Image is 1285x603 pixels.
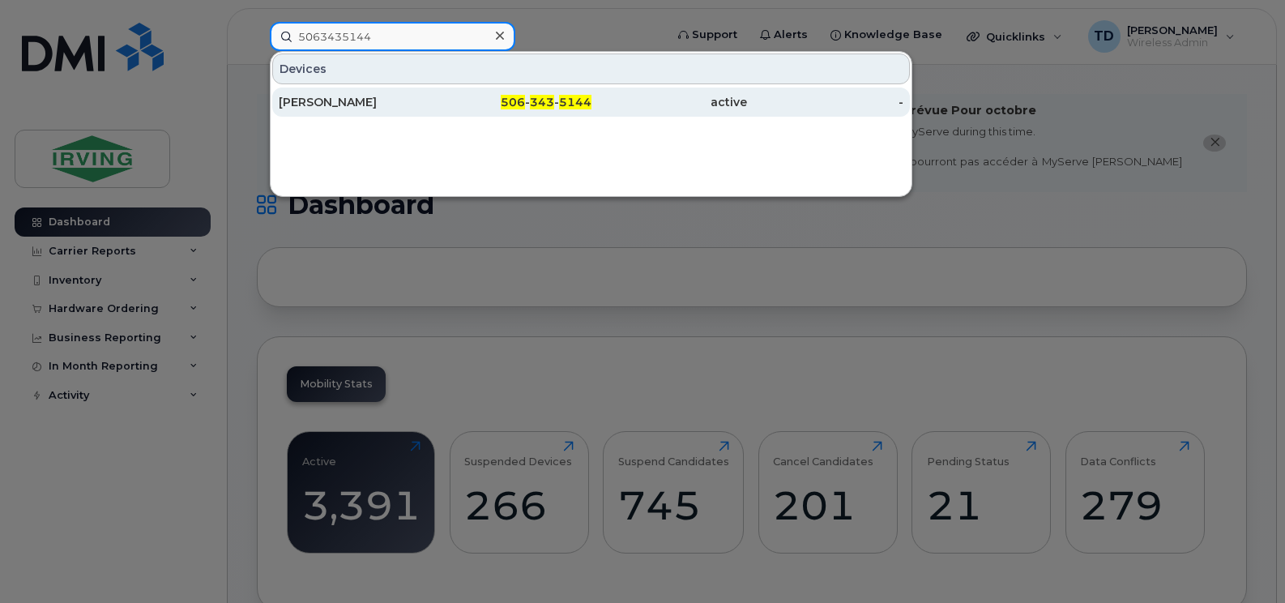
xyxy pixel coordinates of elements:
[747,94,903,110] div: -
[591,94,748,110] div: active
[501,95,525,109] span: 506
[530,95,554,109] span: 343
[435,94,591,110] div: - -
[272,53,910,84] div: Devices
[279,94,435,110] div: [PERSON_NAME]
[272,88,910,117] a: [PERSON_NAME]506-343-5144active-
[559,95,591,109] span: 5144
